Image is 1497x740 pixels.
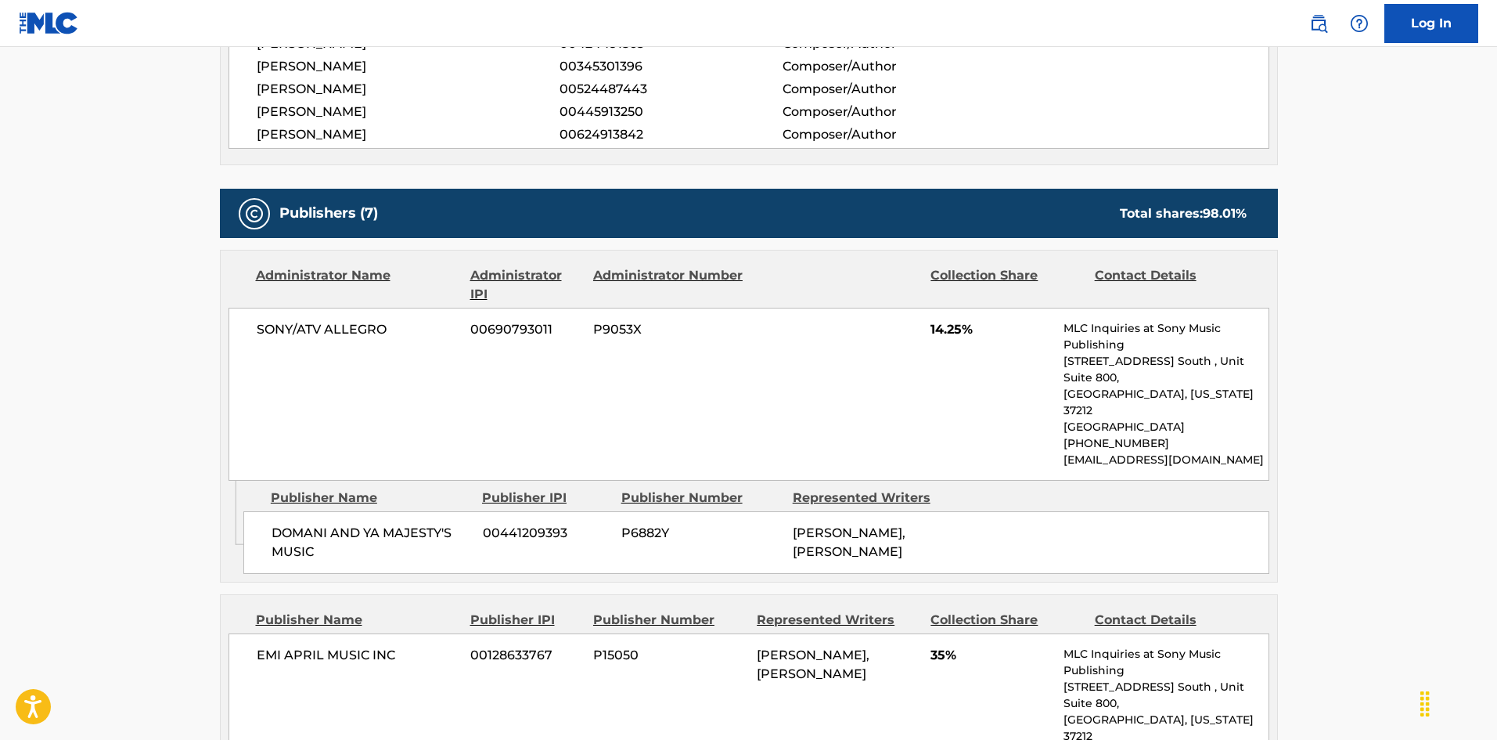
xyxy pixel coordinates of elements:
[1344,8,1375,39] div: Help
[257,320,459,339] span: SONY/ATV ALLEGRO
[1095,611,1247,630] div: Contact Details
[1419,665,1497,740] iframe: Chat Widget
[1309,14,1328,33] img: search
[1063,386,1268,419] p: [GEOGRAPHIC_DATA], [US_STATE] 37212
[1303,8,1334,39] a: Public Search
[783,80,985,99] span: Composer/Author
[621,489,781,507] div: Publisher Number
[1384,4,1478,43] a: Log In
[621,524,781,543] span: P6882Y
[560,80,782,99] span: 00524487443
[560,57,782,76] span: 00345301396
[279,204,378,222] h5: Publishers (7)
[1095,266,1247,304] div: Contact Details
[256,611,459,630] div: Publisher Name
[1203,206,1247,221] span: 98.01 %
[930,320,1052,339] span: 14.25%
[256,266,459,304] div: Administrator Name
[271,489,470,507] div: Publisher Name
[1120,204,1247,223] div: Total shares:
[560,125,782,144] span: 00624913842
[757,611,919,630] div: Represented Writers
[560,103,782,121] span: 00445913250
[783,125,985,144] span: Composer/Author
[470,320,581,339] span: 00690793011
[783,57,985,76] span: Composer/Author
[1412,680,1438,727] div: Drag
[783,103,985,121] span: Composer/Author
[793,489,952,507] div: Represented Writers
[470,266,581,304] div: Administrator IPI
[257,125,560,144] span: [PERSON_NAME]
[593,320,745,339] span: P9053X
[1063,435,1268,452] p: [PHONE_NUMBER]
[1063,679,1268,712] p: [STREET_ADDRESS] South , Unit Suite 800,
[257,57,560,76] span: [PERSON_NAME]
[257,646,459,665] span: EMI APRIL MUSIC INC
[257,80,560,99] span: [PERSON_NAME]
[1063,646,1268,679] p: MLC Inquiries at Sony Music Publishing
[470,611,581,630] div: Publisher IPI
[930,611,1082,630] div: Collection Share
[19,12,79,34] img: MLC Logo
[593,266,745,304] div: Administrator Number
[1063,419,1268,435] p: [GEOGRAPHIC_DATA]
[930,646,1052,665] span: 35%
[272,524,471,561] span: DOMANI AND YA MAJESTY'S MUSIC
[1063,452,1268,468] p: [EMAIL_ADDRESS][DOMAIN_NAME]
[483,524,610,543] span: 00441209393
[793,525,905,559] span: [PERSON_NAME], [PERSON_NAME]
[930,266,1082,304] div: Collection Share
[593,611,745,630] div: Publisher Number
[1063,353,1268,386] p: [STREET_ADDRESS] South , Unit Suite 800,
[257,103,560,121] span: [PERSON_NAME]
[482,489,610,507] div: Publisher IPI
[470,646,581,665] span: 00128633767
[1063,320,1268,353] p: MLC Inquiries at Sony Music Publishing
[757,648,869,681] span: [PERSON_NAME], [PERSON_NAME]
[245,204,264,223] img: Publishers
[593,646,745,665] span: P15050
[1350,14,1369,33] img: help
